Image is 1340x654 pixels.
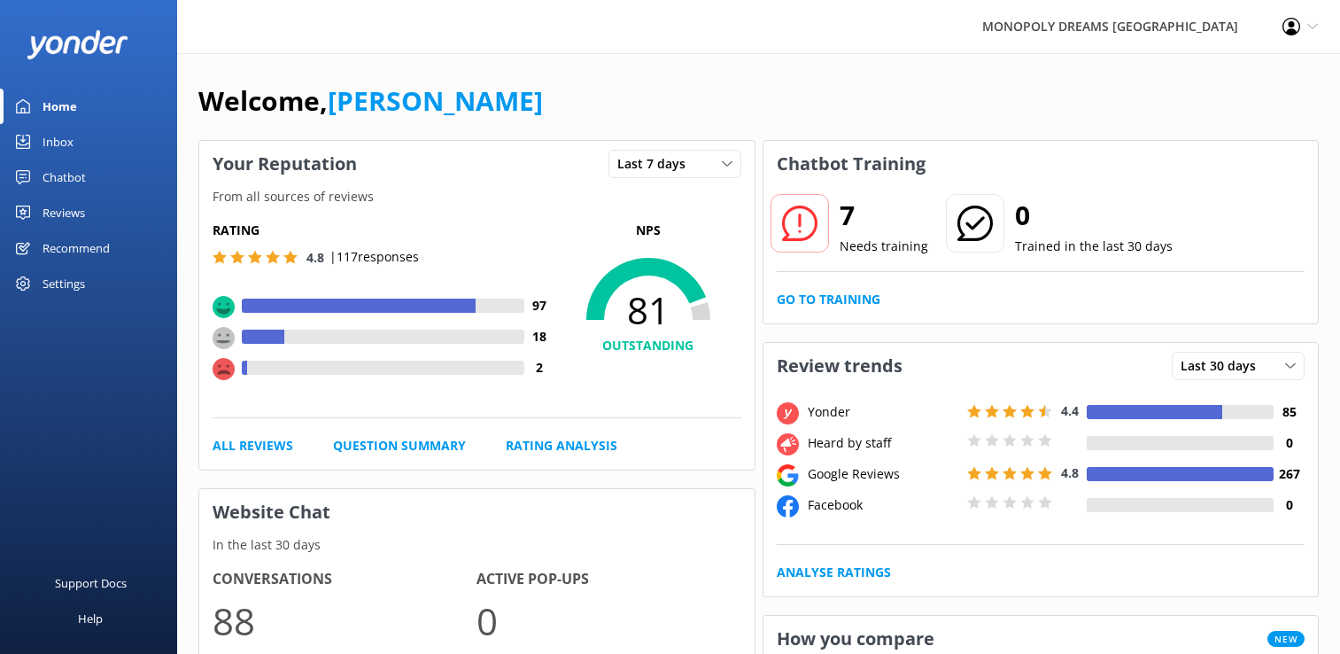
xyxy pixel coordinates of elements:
h4: Active Pop-ups [476,568,740,591]
span: 4.8 [306,249,324,266]
a: All Reviews [213,436,293,455]
h4: 0 [1274,495,1305,515]
div: Inbox [43,124,74,160]
h3: Website Chat [199,489,755,535]
div: Facebook [803,495,963,515]
span: 4.8 [1061,464,1079,481]
div: Chatbot [43,160,86,195]
img: yonder-white-logo.png [27,30,128,59]
h4: Conversations [213,568,476,591]
a: Go to Training [777,290,880,309]
div: Home [43,89,77,124]
h4: 85 [1274,402,1305,422]
h4: 97 [524,296,555,315]
h2: 0 [1015,194,1173,237]
div: Yonder [803,402,963,422]
div: Heard by staff [803,433,963,453]
p: Needs training [840,237,928,256]
div: Google Reviews [803,464,963,484]
span: Last 30 days [1181,356,1266,376]
h3: Your Reputation [199,141,370,187]
span: New [1267,631,1305,647]
p: From all sources of reviews [199,187,755,206]
h4: 267 [1274,464,1305,484]
p: Trained in the last 30 days [1015,237,1173,256]
div: Support Docs [55,565,127,601]
h1: Welcome, [198,80,543,122]
h5: Rating [213,221,555,240]
a: Question Summary [333,436,466,455]
p: | 117 responses [329,247,419,267]
div: Help [78,601,103,636]
div: Reviews [43,195,85,230]
a: [PERSON_NAME] [328,82,543,119]
p: 0 [476,591,740,650]
h2: 7 [840,194,928,237]
div: Recommend [43,230,110,266]
span: 81 [555,288,741,332]
p: In the last 30 days [199,535,755,555]
a: Rating Analysis [506,436,617,455]
h4: 18 [524,327,555,346]
h3: Chatbot Training [763,141,939,187]
div: Settings [43,266,85,301]
h3: Review trends [763,343,916,389]
h4: 0 [1274,433,1305,453]
a: Analyse Ratings [777,563,891,582]
h4: OUTSTANDING [555,336,741,355]
span: Last 7 days [617,154,696,174]
span: 4.4 [1061,402,1079,419]
p: NPS [555,221,741,240]
h4: 2 [524,358,555,378]
p: 88 [213,591,476,650]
